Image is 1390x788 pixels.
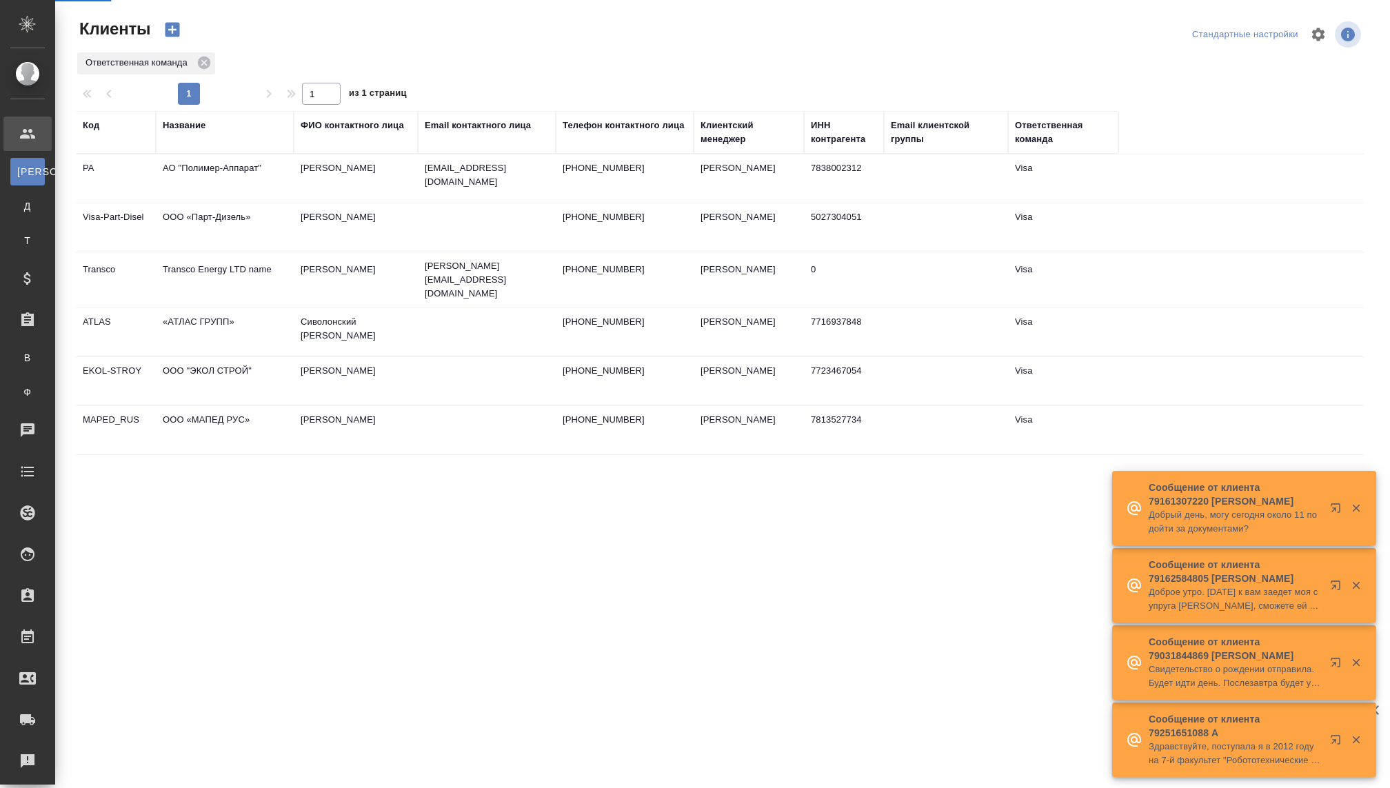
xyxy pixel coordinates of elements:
[694,308,804,356] td: [PERSON_NAME]
[85,56,192,70] p: Ответственная команда
[17,234,38,247] span: Т
[701,119,797,146] div: Клиентский менеджер
[563,210,687,224] p: [PHONE_NUMBER]
[1149,740,1321,767] p: Здравствуйте, поступала я в 2012 году на 7-й факультет "Робототехнические и интеллектуальные системы
[294,203,418,252] td: [PERSON_NAME]
[156,256,294,304] td: Transco Energy LTD name
[76,203,156,252] td: Visa-Part-Disel
[10,378,45,406] a: Ф
[1008,308,1118,356] td: Visa
[1149,635,1321,663] p: Сообщение от клиента 79031844869 [PERSON_NAME]
[1335,21,1364,48] span: Посмотреть информацию
[17,351,38,365] span: В
[10,158,45,185] a: [PERSON_NAME]
[804,203,884,252] td: 5027304051
[1008,256,1118,304] td: Visa
[17,199,38,213] span: Д
[694,256,804,304] td: [PERSON_NAME]
[1302,18,1335,51] span: Настроить таблицу
[891,119,1001,146] div: Email клиентской группы
[1322,726,1355,759] button: Открыть в новой вкладке
[1342,579,1370,592] button: Закрыть
[804,406,884,454] td: 7813527734
[425,161,549,189] p: [EMAIL_ADDRESS][DOMAIN_NAME]
[156,357,294,405] td: ООО "ЭКОЛ СТРОЙ"
[1008,357,1118,405] td: Visa
[156,406,294,454] td: ООО «МАПЕД РУС»
[1149,585,1321,613] p: Доброе утро. [DATE] к вам заедет моя супруга [PERSON_NAME], сможете ей отдать перево
[804,308,884,356] td: 7716937848
[294,406,418,454] td: [PERSON_NAME]
[10,227,45,254] a: Т
[77,52,215,74] div: Ответственная команда
[294,154,418,203] td: [PERSON_NAME]
[301,119,404,132] div: ФИО контактного лица
[156,308,294,356] td: «АТЛАС ГРУПП»
[804,256,884,304] td: 0
[1149,508,1321,536] p: Добрый день, могу сегодня около 11 подойти за документами?
[1149,558,1321,585] p: Сообщение от клиента 79162584805 [PERSON_NAME]
[1322,494,1355,527] button: Открыть в новой вкладке
[1149,481,1321,508] p: Сообщение от клиента 79161307220 [PERSON_NAME]
[76,18,150,40] span: Клиенты
[349,85,407,105] span: из 1 страниц
[294,357,418,405] td: [PERSON_NAME]
[1322,649,1355,682] button: Открыть в новой вкладке
[1149,712,1321,740] p: Сообщение от клиента 79251651088 A
[76,154,156,203] td: PA
[163,119,205,132] div: Название
[156,154,294,203] td: АО "Полимер-Аппарат"
[563,315,687,329] p: [PHONE_NUMBER]
[1342,656,1370,669] button: Закрыть
[694,357,804,405] td: [PERSON_NAME]
[1342,734,1370,746] button: Закрыть
[425,119,531,132] div: Email контактного лица
[804,154,884,203] td: 7838002312
[1008,203,1118,252] td: Visa
[1322,572,1355,605] button: Открыть в новой вкладке
[694,154,804,203] td: [PERSON_NAME]
[811,119,877,146] div: ИНН контрагента
[1008,406,1118,454] td: Visa
[694,203,804,252] td: [PERSON_NAME]
[1189,24,1302,46] div: split button
[563,263,687,276] p: [PHONE_NUMBER]
[1015,119,1111,146] div: Ответственная команда
[804,357,884,405] td: 7723467054
[563,413,687,427] p: [PHONE_NUMBER]
[1149,663,1321,690] p: Свидетельство о рождении отправила. Будет идти день. Послезавтра будет у вас. [PERSON_NAME] за ча...
[83,119,99,132] div: Код
[17,385,38,399] span: Ф
[1008,154,1118,203] td: Visa
[563,119,685,132] div: Телефон контактного лица
[156,203,294,252] td: ООО «Парт-Дизель»
[10,192,45,220] a: Д
[76,256,156,304] td: Transco
[694,406,804,454] td: [PERSON_NAME]
[294,308,418,356] td: Сиволонский [PERSON_NAME]
[1342,502,1370,514] button: Закрыть
[17,165,38,179] span: [PERSON_NAME]
[294,256,418,304] td: [PERSON_NAME]
[156,18,189,41] button: Создать
[563,161,687,175] p: [PHONE_NUMBER]
[10,344,45,372] a: В
[563,364,687,378] p: [PHONE_NUMBER]
[76,357,156,405] td: EKOL-STROY
[76,308,156,356] td: ATLAS
[76,406,156,454] td: MAPED_RUS
[425,259,549,301] p: [PERSON_NAME][EMAIL_ADDRESS][DOMAIN_NAME]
